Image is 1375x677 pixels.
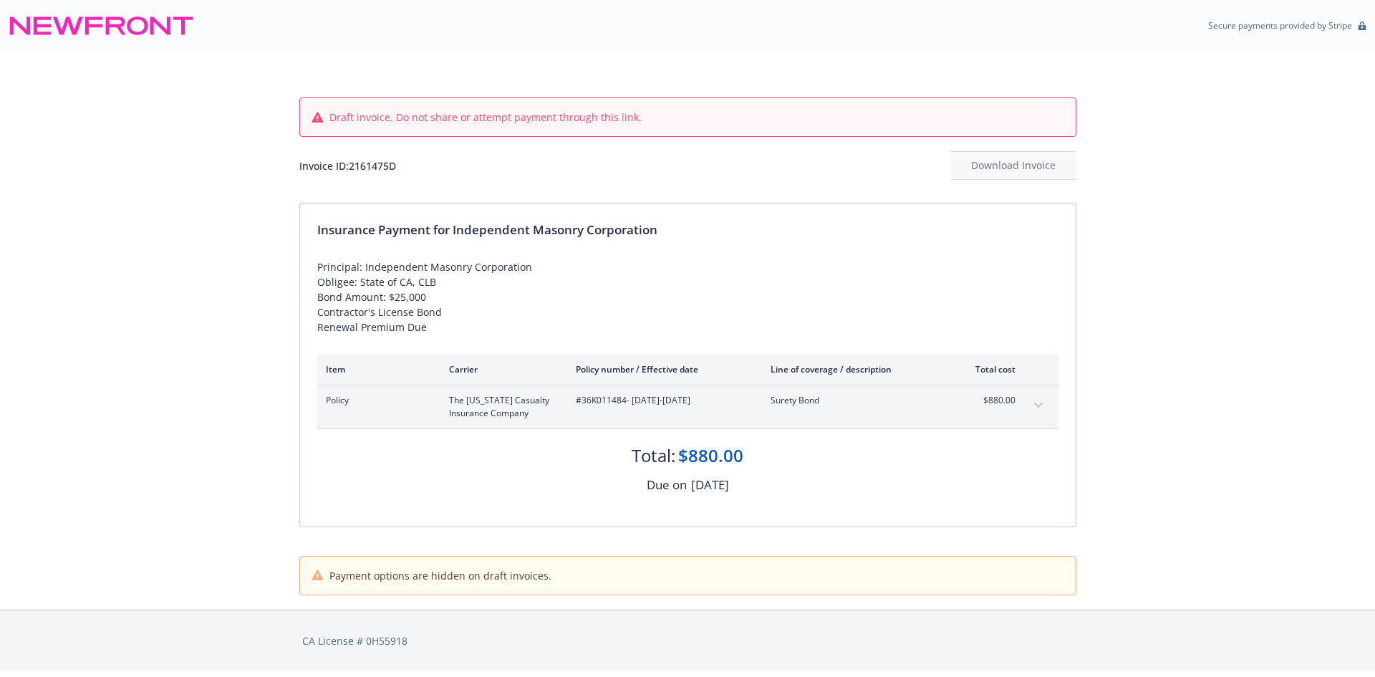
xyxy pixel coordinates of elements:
button: expand content [1027,394,1050,417]
div: Invoice ID: 2161475D [299,158,396,173]
span: Payment options are hidden on draft invoices. [329,568,551,583]
span: Draft invoice. Do not share or attempt payment through this link. [329,110,642,125]
div: Due on [647,476,687,494]
div: Total: [632,443,675,468]
div: CA License # 0H55918 [302,633,1074,648]
span: Surety Bond [771,394,939,407]
div: Principal: Independent Masonry Corporation Obligee: State of CA, CLB Bond Amount: $25,000 Contrac... [317,259,1058,335]
div: [DATE] [691,476,729,494]
div: Total cost [962,363,1015,375]
span: #36K011484 - [DATE]-[DATE] [576,394,748,407]
p: Secure payments provided by Stripe [1208,19,1352,32]
span: The [US_STATE] Casualty Insurance Company [449,394,553,420]
div: Item [326,363,426,375]
div: Insurance Payment for Independent Masonry Corporation [317,221,1058,239]
span: $880.00 [962,394,1015,407]
button: Download Invoice [951,151,1076,180]
div: Download Invoice [951,152,1076,179]
div: $880.00 [678,443,743,468]
div: Line of coverage / description [771,363,939,375]
div: Policy number / Effective date [576,363,748,375]
span: Policy [326,394,426,407]
div: PolicyThe [US_STATE] Casualty Insurance Company#36K011484- [DATE]-[DATE]Surety Bond$880.00expand ... [317,385,1058,428]
div: Carrier [449,363,553,375]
